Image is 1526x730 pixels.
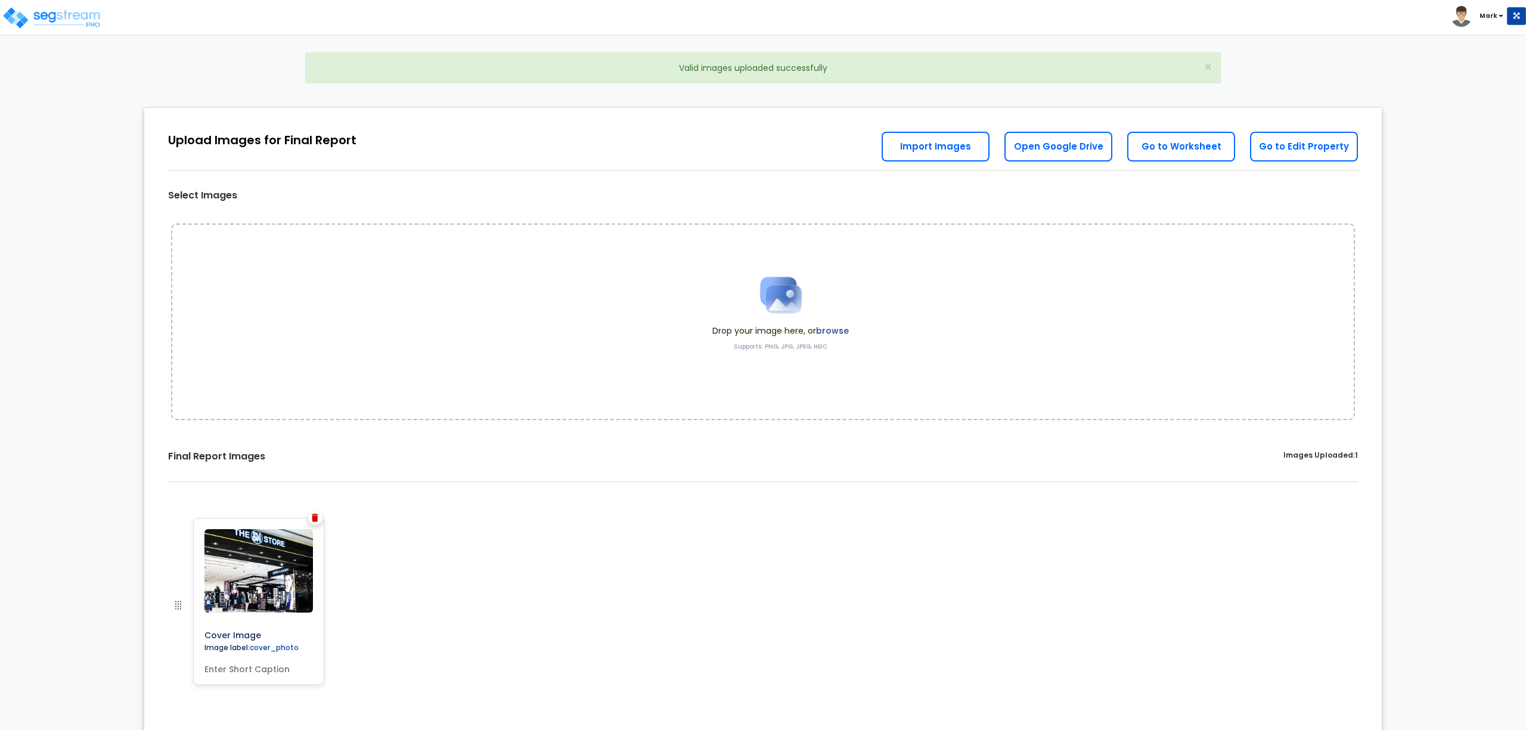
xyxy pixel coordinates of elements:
[200,658,318,675] input: Enter Short Caption
[734,343,827,351] label: Supports: PNG, JPG, JPEG, HEIC
[1204,58,1212,76] span: ×
[168,132,356,149] div: Upload Images for Final Report
[1004,132,1112,161] a: Open Google Drive
[816,325,849,337] label: browse
[312,514,318,522] img: Trash Icon
[679,62,827,74] span: Valid images uploaded successfully
[1250,132,1358,161] a: Go to Edit Property
[1451,6,1472,27] img: avatar.png
[1127,132,1235,161] a: Go to Worksheet
[882,132,990,161] a: Import Images
[1283,450,1358,464] label: Images Uploaded:
[2,6,103,30] img: logo_pro_r.png
[1355,450,1358,460] span: 1
[168,450,265,464] label: Final Report Images
[200,642,303,656] label: Image label:
[712,325,849,337] span: Drop your image here, or
[1204,61,1212,73] button: Close
[168,189,237,203] label: Select Images
[1480,11,1497,20] b: Mark
[171,598,185,613] img: drag handle
[751,265,811,325] img: Upload Icon
[250,642,299,653] label: cover_photo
